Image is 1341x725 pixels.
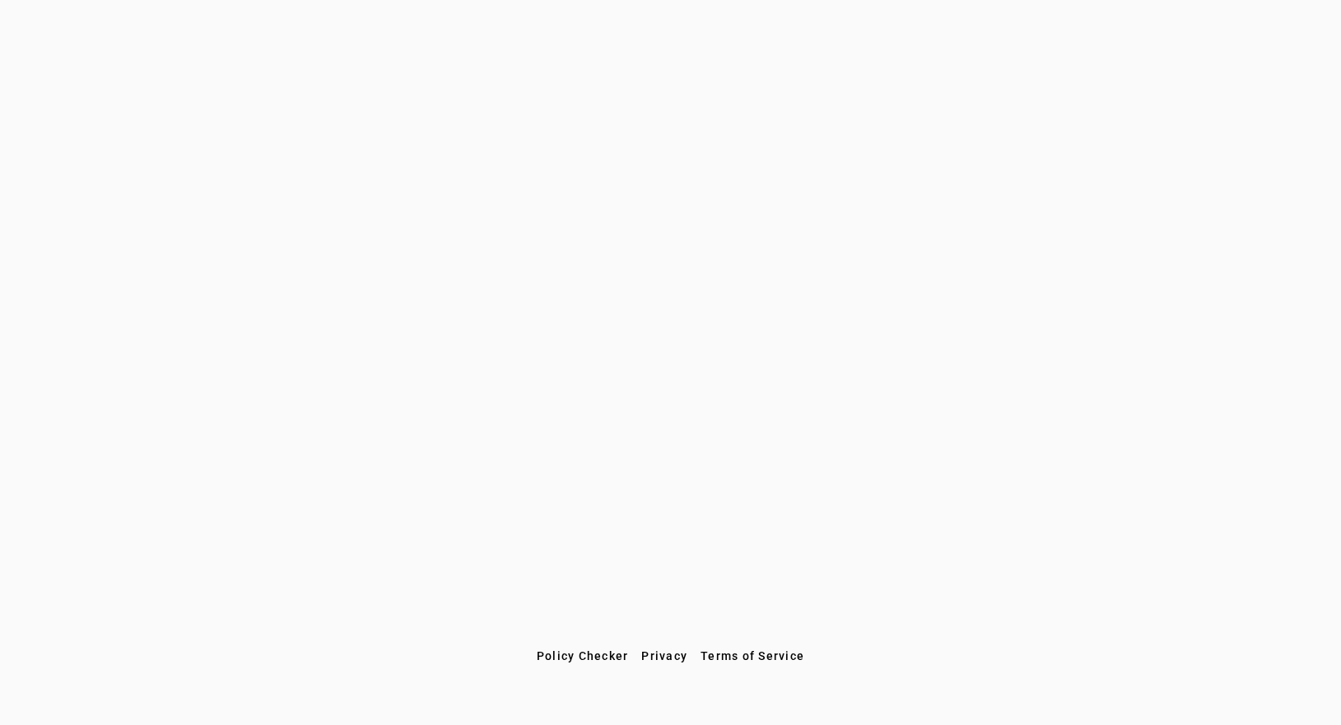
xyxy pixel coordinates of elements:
[635,641,694,671] button: Privacy
[530,641,636,671] button: Policy Checker
[641,649,687,662] span: Privacy
[694,641,811,671] button: Terms of Service
[537,649,629,662] span: Policy Checker
[701,649,804,662] span: Terms of Service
